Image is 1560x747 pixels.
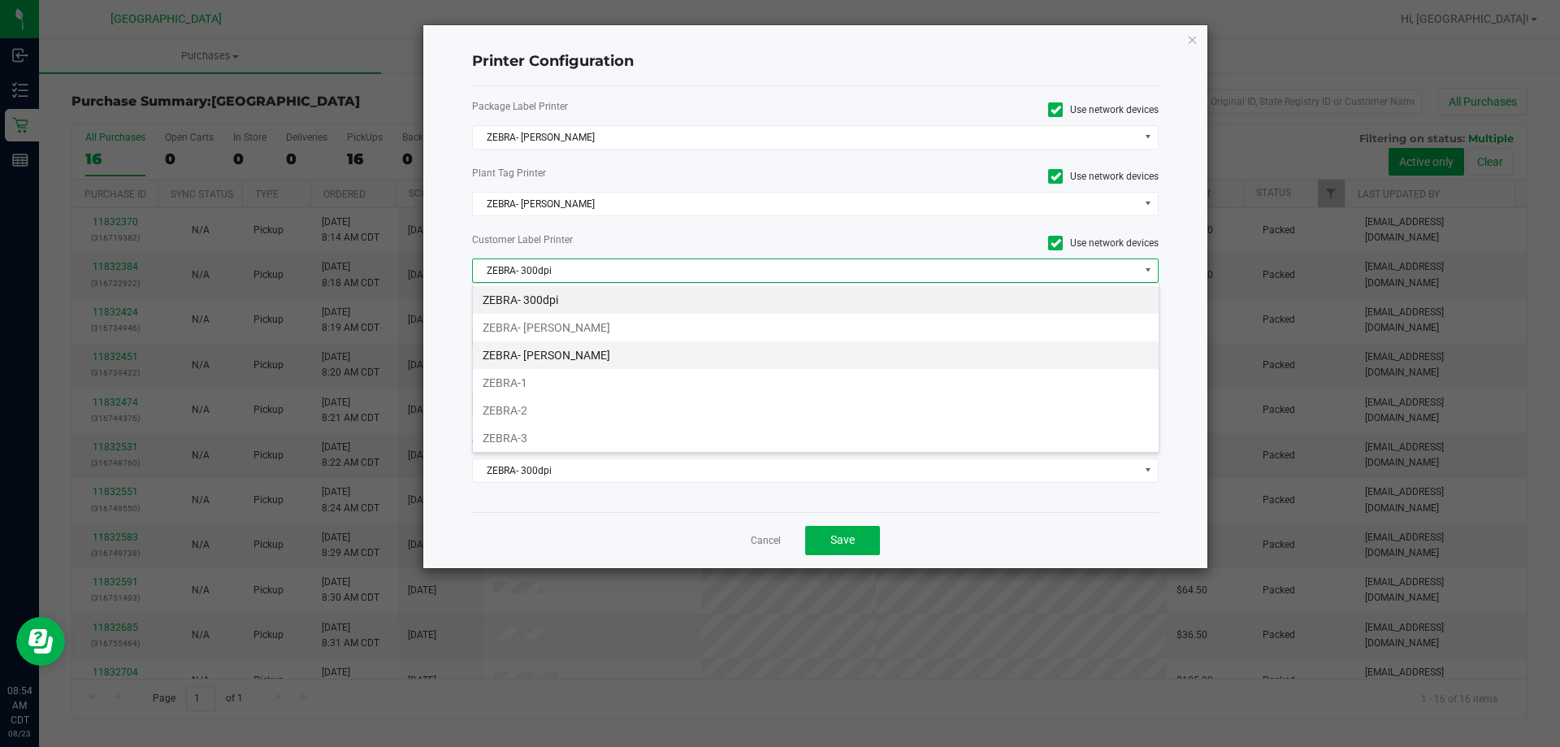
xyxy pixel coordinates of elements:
label: Use network devices [828,102,1159,117]
span: Save [830,533,855,546]
label: Use network devices [828,236,1159,250]
label: Package Label Printer [472,99,804,114]
li: ZEBRA-2 [473,397,1159,424]
label: Customer Label Printer [472,232,804,247]
button: Save [805,526,880,555]
li: ZEBRA- 300dpi [473,286,1159,314]
li: ZEBRA- [PERSON_NAME] [473,341,1159,369]
a: Cancel [751,534,781,548]
label: Plant Tag Printer [472,166,804,180]
label: Use network devices [828,169,1159,184]
span: ZEBRA- [PERSON_NAME] [473,193,1138,215]
li: ZEBRA-3 [473,424,1159,452]
li: ZEBRA- [PERSON_NAME] [473,314,1159,341]
span: ZEBRA- [PERSON_NAME] [473,126,1138,149]
iframe: Resource center [16,617,65,666]
h4: Printer Configuration [472,51,1159,72]
span: ZEBRA- 300dpi [473,259,1138,282]
li: ZEBRA-1 [473,369,1159,397]
span: ZEBRA- 300dpi [473,459,1138,482]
